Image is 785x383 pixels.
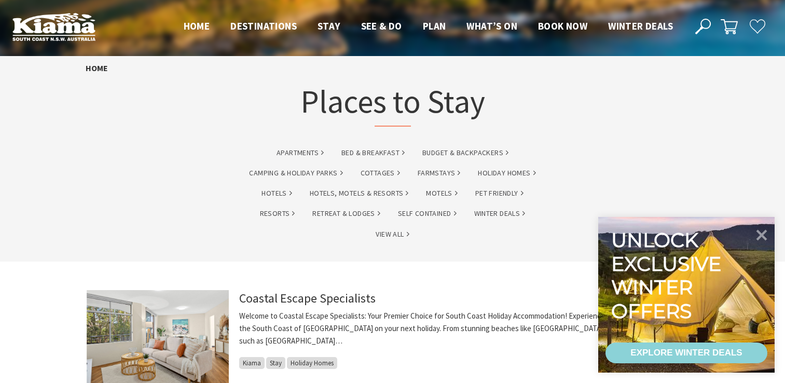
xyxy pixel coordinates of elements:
span: Home [184,20,210,32]
span: See & Do [361,20,402,32]
a: Self Contained [398,208,457,220]
span: Plan [423,20,446,32]
a: Coastal Escape Specialists [239,290,376,306]
a: Holiday Homes [478,167,535,179]
span: Book now [538,20,587,32]
a: Motels [426,187,457,199]
a: Home [86,63,108,74]
a: Resorts [260,208,295,220]
a: EXPLORE WINTER DEALS [605,343,767,363]
a: Hotels, Motels & Resorts [310,187,409,199]
a: Cottages [361,167,400,179]
p: Welcome to Coastal Escape Specialists: Your Premier Choice for South Coast Holiday Accommodation!... [239,310,700,347]
a: Bed & Breakfast [341,147,405,159]
span: What’s On [466,20,517,32]
span: Kiama [239,357,265,369]
a: Hotels [261,187,292,199]
a: Apartments [277,147,324,159]
a: Farmstays [418,167,461,179]
a: Budget & backpackers [422,147,508,159]
div: EXPLORE WINTER DEALS [630,343,742,363]
nav: Main Menu [173,18,683,35]
span: Destinations [230,20,297,32]
div: Unlock exclusive winter offers [611,228,726,323]
span: Stay [318,20,340,32]
a: Winter Deals [474,208,526,220]
span: Holiday Homes [287,357,337,369]
a: Camping & Holiday Parks [249,167,342,179]
h1: Places to Stay [300,80,485,127]
span: Winter Deals [608,20,673,32]
a: View All [376,228,409,240]
a: Retreat & Lodges [312,208,380,220]
span: Stay [266,357,285,369]
a: Pet Friendly [475,187,524,199]
img: Kiama Logo [12,12,95,41]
